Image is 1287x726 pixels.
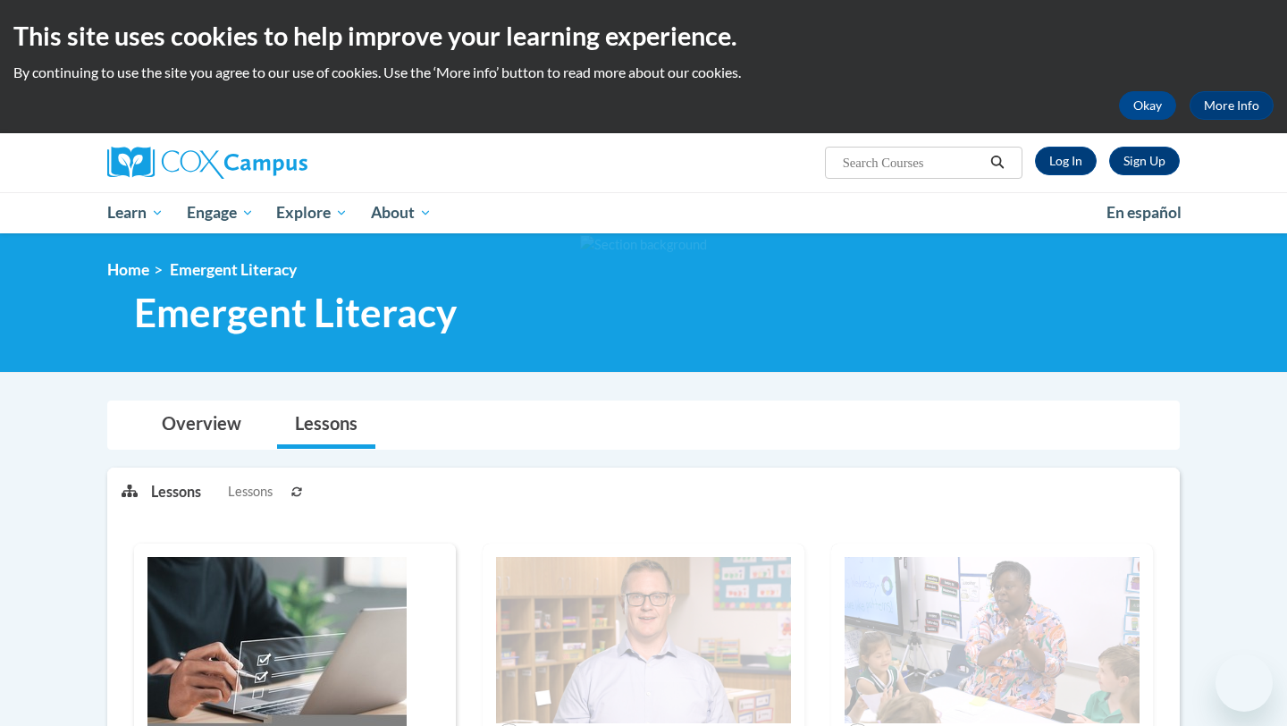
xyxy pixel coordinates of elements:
[371,202,432,224] span: About
[580,235,707,255] img: Section background
[1215,654,1273,712] iframe: Button to launch messaging window
[1109,147,1180,175] a: Register
[144,401,259,449] a: Overview
[845,557,1140,723] img: Course Image
[1106,203,1182,222] span: En español
[187,202,254,224] span: Engage
[1119,91,1176,120] button: Okay
[841,152,984,173] input: Search Courses
[265,192,359,233] a: Explore
[134,289,457,336] span: Emergent Literacy
[984,152,1011,173] button: Search
[276,202,348,224] span: Explore
[170,260,297,279] span: Emergent Literacy
[175,192,265,233] a: Engage
[1190,91,1274,120] a: More Info
[496,557,791,723] img: Course Image
[359,192,443,233] a: About
[228,482,273,502] span: Lessons
[1095,194,1193,232] a: En español
[13,18,1274,54] h2: This site uses cookies to help improve your learning experience.
[107,202,164,224] span: Learn
[107,260,149,279] a: Home
[1035,147,1097,175] a: Log In
[13,63,1274,82] p: By continuing to use the site you agree to our use of cookies. Use the ‘More info’ button to read...
[96,192,175,233] a: Learn
[151,482,201,502] p: Lessons
[277,401,375,449] a: Lessons
[107,147,307,179] img: Cox Campus
[107,147,447,179] a: Cox Campus
[80,192,1207,233] div: Main menu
